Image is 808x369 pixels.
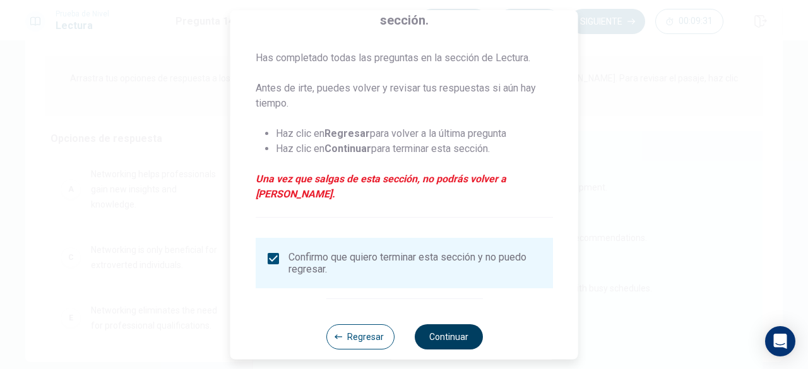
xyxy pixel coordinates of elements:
[276,126,553,141] li: Haz clic en para volver a la última pregunta
[324,127,370,139] strong: Regresar
[288,251,543,275] div: Confirmo que quiero terminar esta sección y no puedo regresar.
[276,141,553,156] li: Haz clic en para terminar esta sección.
[765,326,795,356] div: Open Intercom Messenger
[414,324,482,349] button: Continuar
[256,172,553,202] em: Una vez que salgas de esta sección, no podrás volver a [PERSON_NAME].
[256,50,553,66] p: Has completado todas las preguntas en la sección de Lectura.
[324,143,371,155] strong: Continuar
[256,81,553,111] p: Antes de irte, puedes volver y revisar tus respuestas si aún hay tiempo.
[326,324,394,349] button: Regresar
